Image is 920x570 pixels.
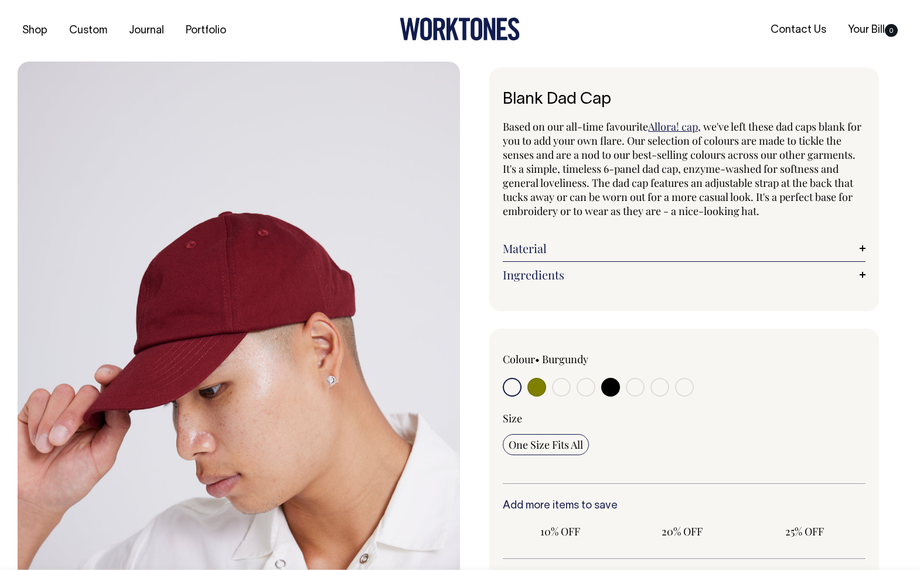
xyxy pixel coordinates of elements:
a: Material [503,241,866,255]
div: Size [503,411,866,425]
input: 25% OFF [747,521,862,542]
h6: Add more items to save [503,500,866,512]
input: 10% OFF [503,521,618,542]
span: • [535,352,540,366]
input: One Size Fits All [503,434,589,455]
a: Allora! cap [648,120,698,134]
div: Colour [503,352,648,366]
a: Contact Us [766,21,831,40]
span: , we've left these dad caps blank for you to add your own flare. Our selection of colours are mad... [503,120,861,218]
a: Portfolio [181,21,231,40]
a: Ingredients [503,268,866,282]
span: 0 [885,24,898,37]
a: Your Bill0 [843,21,902,40]
a: Shop [18,21,52,40]
input: 20% OFF [625,521,740,542]
span: One Size Fits All [509,438,583,452]
span: Based on our all-time favourite [503,120,648,134]
a: Custom [64,21,112,40]
span: 20% OFF [631,524,734,538]
span: 25% OFF [753,524,856,538]
label: Burgundy [542,352,588,366]
h1: Blank Dad Cap [503,91,866,109]
span: 10% OFF [509,524,612,538]
a: Journal [124,21,169,40]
